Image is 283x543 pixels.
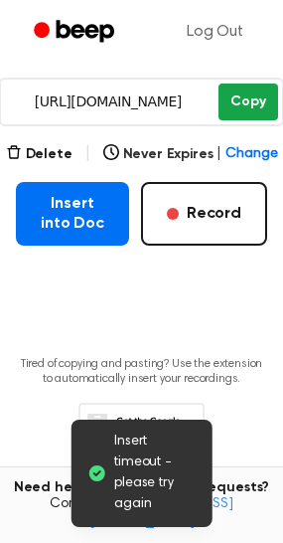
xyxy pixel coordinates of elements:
button: Copy [218,84,277,120]
button: Delete [6,144,72,165]
span: Change [225,144,277,165]
button: Insert into Doc [16,182,129,246]
span: Contact us [12,496,271,531]
button: Never Expires|Change [103,144,278,165]
span: Insert timeout - please try again [114,432,197,515]
p: Tired of copying and pasting? Use the extension to automatically insert your recordings. [16,357,267,387]
span: | [216,144,221,165]
a: Log Out [167,8,263,56]
button: Record [141,182,267,246]
span: | [84,142,91,166]
a: Beep [20,13,132,52]
a: [EMAIL_ADDRESS][DOMAIN_NAME] [89,497,233,529]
